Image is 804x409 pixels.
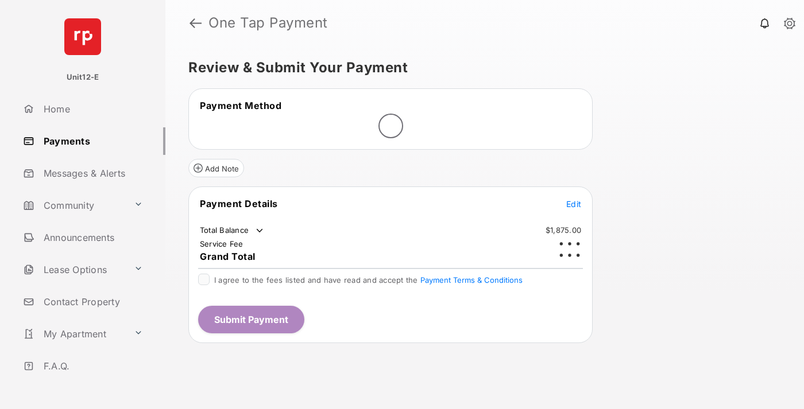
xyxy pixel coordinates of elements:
[64,18,101,55] img: svg+xml;base64,PHN2ZyB4bWxucz0iaHR0cDovL3d3dy53My5vcmcvMjAwMC9zdmciIHdpZHRoPSI2NCIgaGVpZ2h0PSI2NC...
[188,61,772,75] h5: Review & Submit Your Payment
[18,320,129,348] a: My Apartment
[566,198,581,209] button: Edit
[18,352,165,380] a: F.A.Q.
[18,127,165,155] a: Payments
[188,159,244,177] button: Add Note
[18,159,165,187] a: Messages & Alerts
[214,275,523,285] span: I agree to the fees listed and have read and accept the
[199,225,265,236] td: Total Balance
[18,224,165,251] a: Announcements
[18,95,165,123] a: Home
[199,239,244,249] td: Service Fee
[200,100,281,111] span: Payment Method
[420,275,523,285] button: I agree to the fees listed and have read and accept the
[200,198,278,209] span: Payment Details
[566,199,581,209] span: Edit
[198,306,304,333] button: Submit Payment
[18,256,129,283] a: Lease Options
[18,288,165,315] a: Contact Property
[18,192,129,219] a: Community
[67,72,99,83] p: Unit12-E
[208,16,328,30] strong: One Tap Payment
[545,225,582,235] td: $1,875.00
[200,251,256,262] span: Grand Total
